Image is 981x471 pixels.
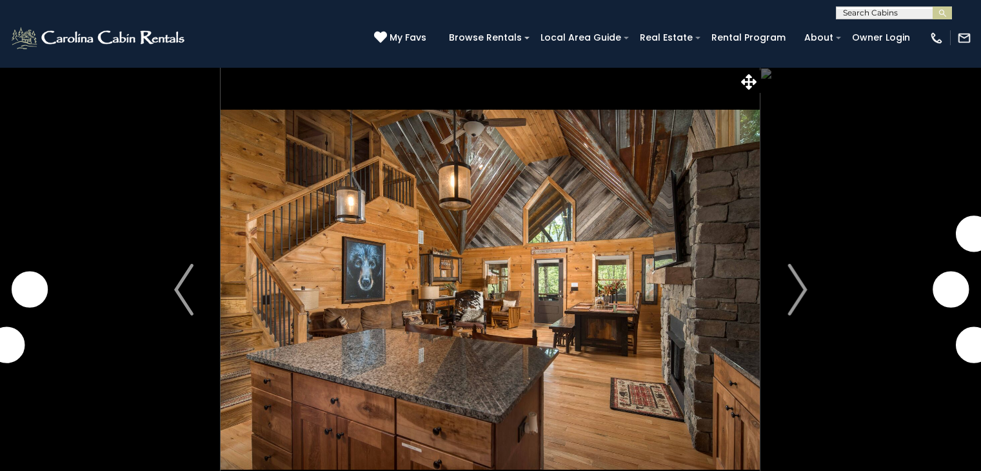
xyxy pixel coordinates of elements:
img: arrow [788,264,807,316]
img: arrow [174,264,193,316]
a: Real Estate [633,28,699,48]
a: About [798,28,840,48]
a: Browse Rentals [442,28,528,48]
span: My Favs [390,31,426,45]
a: My Favs [374,31,430,45]
a: Local Area Guide [534,28,628,48]
a: Owner Login [846,28,917,48]
img: mail-regular-white.png [957,31,971,45]
img: phone-regular-white.png [929,31,944,45]
img: White-1-2.png [10,25,188,51]
a: Rental Program [705,28,792,48]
